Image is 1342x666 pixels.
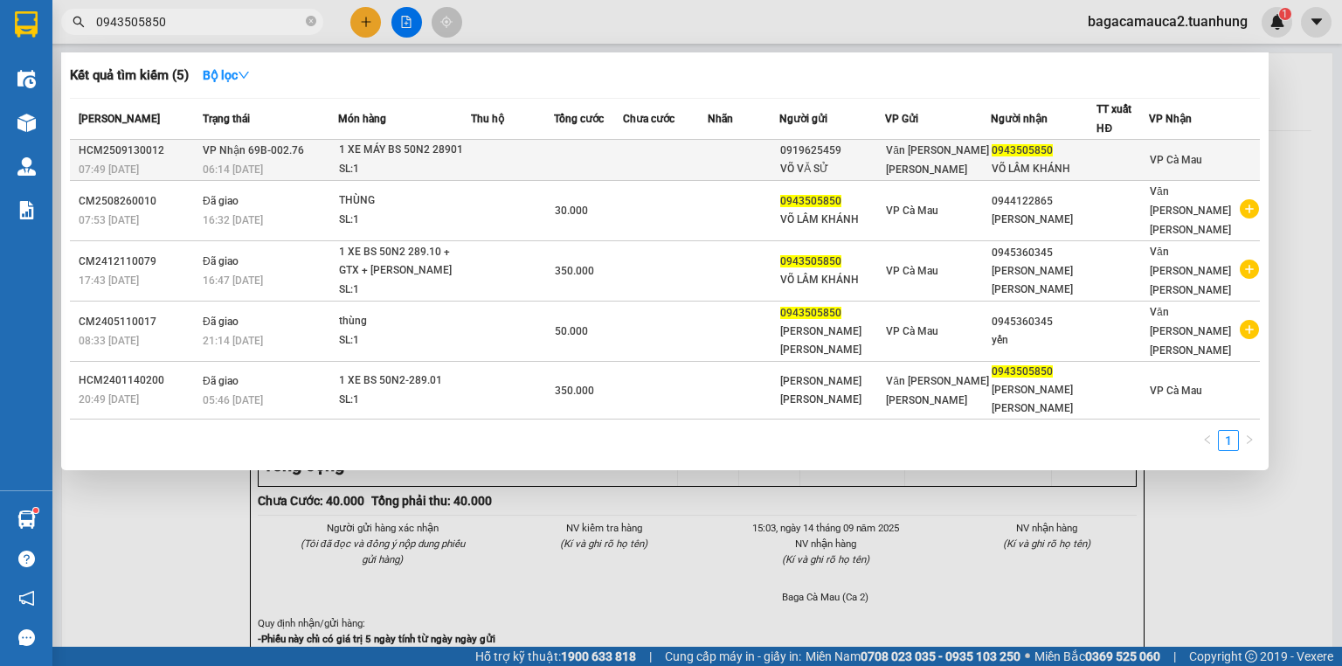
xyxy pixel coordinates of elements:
[1150,306,1231,357] span: Văn [PERSON_NAME] [PERSON_NAME]
[306,14,316,31] span: close-circle
[100,64,114,78] span: phone
[339,281,470,300] div: SL: 1
[339,371,470,391] div: 1 XE BS 50N2-289.01
[780,211,884,229] div: VÕ LÂM KHÁNH
[1240,320,1259,339] span: plus-circle
[79,371,197,390] div: HCM2401140200
[203,195,239,207] span: Đã giao
[79,335,139,347] span: 08:33 [DATE]
[79,214,139,226] span: 07:53 [DATE]
[780,160,884,178] div: VÕ VĂ SỬ
[339,141,470,160] div: 1 XE MÁY BS 50N2 28901
[203,68,250,82] strong: Bộ lọc
[554,113,604,125] span: Tổng cước
[1219,431,1238,450] a: 1
[203,255,239,267] span: Đã giao
[17,157,36,176] img: warehouse-icon
[100,11,247,33] b: [PERSON_NAME]
[555,385,594,397] span: 350.000
[991,113,1048,125] span: Người nhận
[8,60,333,82] li: 02839.63.63.63
[780,195,841,207] span: 0943505850
[338,113,386,125] span: Món hàng
[1150,385,1202,397] span: VP Cà Mau
[203,274,263,287] span: 16:47 [DATE]
[203,335,263,347] span: 21:14 [DATE]
[339,391,470,410] div: SL: 1
[886,205,938,217] span: VP Cà Mau
[100,42,114,56] span: environment
[992,244,1096,262] div: 0945360345
[18,629,35,646] span: message
[79,163,139,176] span: 07:49 [DATE]
[18,551,35,567] span: question-circle
[885,113,918,125] span: VP Gửi
[1150,185,1231,236] span: Văn [PERSON_NAME] [PERSON_NAME]
[1197,430,1218,451] button: left
[203,113,250,125] span: Trạng thái
[203,163,263,176] span: 06:14 [DATE]
[780,255,841,267] span: 0943505850
[1150,246,1231,296] span: Văn [PERSON_NAME] [PERSON_NAME]
[17,510,36,529] img: warehouse-icon
[17,201,36,219] img: solution-icon
[203,375,239,387] span: Đã giao
[555,265,594,277] span: 350.000
[1239,430,1260,451] button: right
[780,323,884,359] div: [PERSON_NAME] [PERSON_NAME]
[1239,430,1260,451] li: Next Page
[1240,260,1259,279] span: plus-circle
[780,372,884,409] div: [PERSON_NAME] [PERSON_NAME]
[555,205,588,217] span: 30.000
[339,243,470,281] div: 1 XE BS 50N2 289.10 + GTX + [PERSON_NAME]
[780,142,884,160] div: 0919625459
[189,61,264,89] button: Bộ lọcdown
[1218,430,1239,451] li: 1
[203,214,263,226] span: 16:32 [DATE]
[339,160,470,179] div: SL: 1
[79,113,160,125] span: [PERSON_NAME]
[1244,434,1255,445] span: right
[708,113,733,125] span: Nhãn
[79,313,197,331] div: CM2405110017
[886,144,989,176] span: Văn [PERSON_NAME] [PERSON_NAME]
[779,113,827,125] span: Người gửi
[992,262,1096,299] div: [PERSON_NAME] [PERSON_NAME]
[339,331,470,350] div: SL: 1
[73,16,85,28] span: search
[8,109,185,138] b: GỬI : VP Cà Mau
[992,313,1096,331] div: 0945360345
[306,16,316,26] span: close-circle
[780,271,884,289] div: VÕ LÂM KHÁNH
[96,12,302,31] input: Tìm tên, số ĐT hoặc mã đơn
[79,253,197,271] div: CM2412110079
[79,393,139,406] span: 20:49 [DATE]
[17,114,36,132] img: warehouse-icon
[992,160,1096,178] div: VÕ LÂM KHÁNH
[79,274,139,287] span: 17:43 [DATE]
[79,192,197,211] div: CM2508260010
[780,307,841,319] span: 0943505850
[886,375,989,406] span: Văn [PERSON_NAME] [PERSON_NAME]
[992,381,1096,418] div: [PERSON_NAME] [PERSON_NAME]
[339,191,470,211] div: THÙNG
[17,70,36,88] img: warehouse-icon
[886,325,938,337] span: VP Cà Mau
[1150,154,1202,166] span: VP Cà Mau
[1149,113,1192,125] span: VP Nhận
[203,144,304,156] span: VP Nhận 69B-002.76
[1202,434,1213,445] span: left
[992,365,1053,378] span: 0943505850
[623,113,674,125] span: Chưa cước
[555,325,588,337] span: 50.000
[992,192,1096,211] div: 0944122865
[18,590,35,607] span: notification
[238,69,250,81] span: down
[1197,430,1218,451] li: Previous Page
[8,38,333,60] li: 85 [PERSON_NAME]
[339,211,470,230] div: SL: 1
[992,211,1096,229] div: [PERSON_NAME]
[992,331,1096,350] div: yến
[203,394,263,406] span: 05:46 [DATE]
[33,508,38,513] sup: 1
